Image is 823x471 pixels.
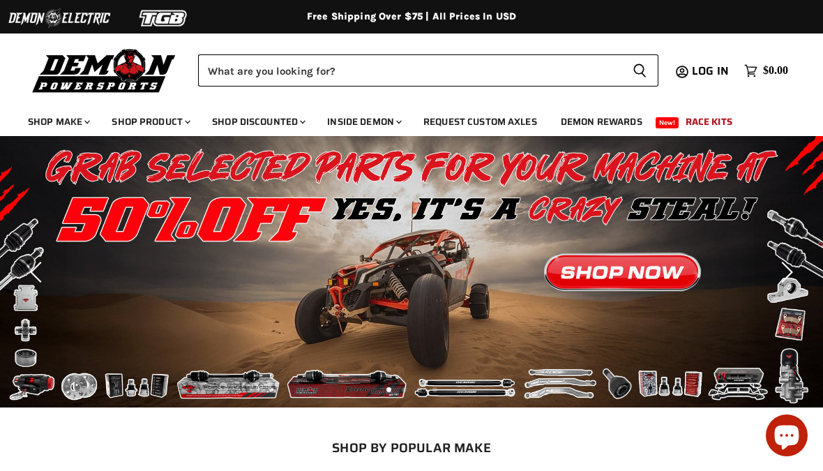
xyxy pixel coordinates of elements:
[686,65,737,77] a: Log in
[417,387,422,392] li: Page dot 3
[737,61,795,81] a: $0.00
[763,64,788,77] span: $0.00
[413,107,548,136] a: Request Custom Axles
[198,54,621,87] input: Search
[198,54,658,87] form: Product
[675,107,743,136] a: Race Kits
[432,387,437,392] li: Page dot 4
[17,440,806,455] h2: SHOP BY POPULAR MAKE
[7,5,112,31] img: Demon Electric Logo 2
[656,117,679,128] span: New!
[17,102,785,136] ul: Main menu
[17,107,98,136] a: Shop Make
[771,258,799,286] button: Next
[112,5,216,31] img: TGB Logo 2
[550,107,653,136] a: Demon Rewards
[692,62,729,80] span: Log in
[24,258,52,286] button: Previous
[402,387,407,392] li: Page dot 2
[386,387,391,392] li: Page dot 1
[762,414,812,460] inbox-online-store-chat: Shopify online store chat
[28,45,181,95] img: Demon Powersports
[317,107,410,136] a: Inside Demon
[202,107,314,136] a: Shop Discounted
[101,107,199,136] a: Shop Product
[621,54,658,87] button: Search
